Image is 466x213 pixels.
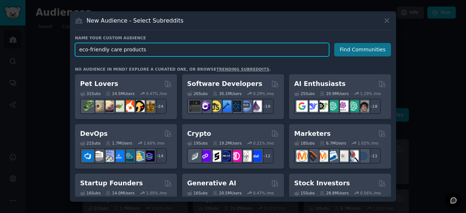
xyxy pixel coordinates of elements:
img: elixir [250,100,262,112]
div: 1.29 % /mo [360,91,381,96]
div: 26 Sub s [187,91,208,96]
img: PetAdvice [133,100,145,112]
img: ethfinance [189,150,201,162]
img: iOSProgramming [220,100,231,112]
img: Emailmarketing [327,150,338,162]
img: Docker_DevOps [103,150,114,162]
div: 25 Sub s [294,91,315,96]
h2: Generative AI [187,179,236,188]
div: No audience in mind? Explore a curated one, or browse . [75,67,271,72]
img: defi_ [250,150,262,162]
div: 21 Sub s [80,141,100,146]
div: + 18 [366,99,381,114]
img: platformengineering [123,150,134,162]
img: bigseo [307,150,318,162]
img: software [189,100,201,112]
div: 31 Sub s [80,91,100,96]
div: 0.21 % /mo [253,141,274,146]
div: 1.05 % /mo [146,190,167,196]
div: 1.7M Users [106,141,132,146]
h3: New Audience - Select Subreddits [87,17,183,24]
div: 16 Sub s [80,190,100,196]
img: ethstaker [210,150,221,162]
img: chatgpt_promptDesign [327,100,338,112]
img: AWS_Certified_Experts [92,150,104,162]
div: + 12 [258,148,274,163]
h2: Pet Lovers [80,79,118,88]
div: 0.29 % /mo [253,91,274,96]
img: leopardgeckos [103,100,114,112]
div: 16 Sub s [187,190,208,196]
div: 0.56 % /mo [360,190,381,196]
img: OpenAIDev [337,100,348,112]
div: + 24 [151,99,167,114]
input: Pick a short name, like "Digital Marketers" or "Movie-Goers" [75,43,329,56]
img: PlatformEngineers [143,150,155,162]
img: csharp [200,100,211,112]
img: aws_cdk [133,150,145,162]
img: reactnative [230,100,241,112]
div: 1.60 % /mo [144,141,165,146]
div: 20.9M Users [320,91,348,96]
div: 1.02 % /mo [358,141,379,146]
img: ArtificalIntelligence [358,100,369,112]
img: ballpython [92,100,104,112]
img: herpetology [82,100,94,112]
img: defiblockchain [230,150,241,162]
h3: Name your custom audience [75,35,391,40]
img: MarketingResearch [347,150,359,162]
img: dogbreed [143,100,155,112]
img: AItoolsCatalog [317,100,328,112]
img: AskMarketing [317,150,328,162]
h2: Startup Founders [80,179,143,188]
button: Find Communities [334,43,391,56]
img: turtle [113,100,124,112]
img: GoogleGeminiAI [296,100,308,112]
div: 30.1M Users [213,91,241,96]
h2: Marketers [294,129,331,138]
div: + 19 [258,99,274,114]
div: 28.8M Users [320,190,348,196]
img: OnlineMarketing [358,150,369,162]
div: + 14 [151,148,167,163]
img: azuredevops [82,150,94,162]
img: DeepSeek [307,100,318,112]
div: 0.47 % /mo [253,190,274,196]
div: 19 Sub s [187,141,208,146]
div: 18 Sub s [294,141,315,146]
img: googleads [337,150,348,162]
img: CryptoNews [240,150,252,162]
div: 6.7M Users [320,141,346,146]
img: 0xPolygon [200,150,211,162]
h2: AI Enthusiasts [294,79,345,88]
img: chatgpt_prompts_ [347,100,359,112]
div: 24.5M Users [106,91,134,96]
h2: DevOps [80,129,108,138]
img: learnjavascript [210,100,221,112]
img: AskComputerScience [240,100,252,112]
div: + 11 [366,148,381,163]
div: 0.47 % /mo [146,91,167,96]
h2: Crypto [187,129,211,138]
img: DevOpsLinks [113,150,124,162]
div: 20.5M Users [213,190,241,196]
h2: Stock Investors [294,179,350,188]
img: web3 [220,150,231,162]
img: content_marketing [296,150,308,162]
img: cockatiel [123,100,134,112]
h2: Software Developers [187,79,262,88]
a: trending subreddits [216,67,269,71]
div: 19.2M Users [213,141,241,146]
div: 15 Sub s [294,190,315,196]
div: 14.0M Users [106,190,134,196]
